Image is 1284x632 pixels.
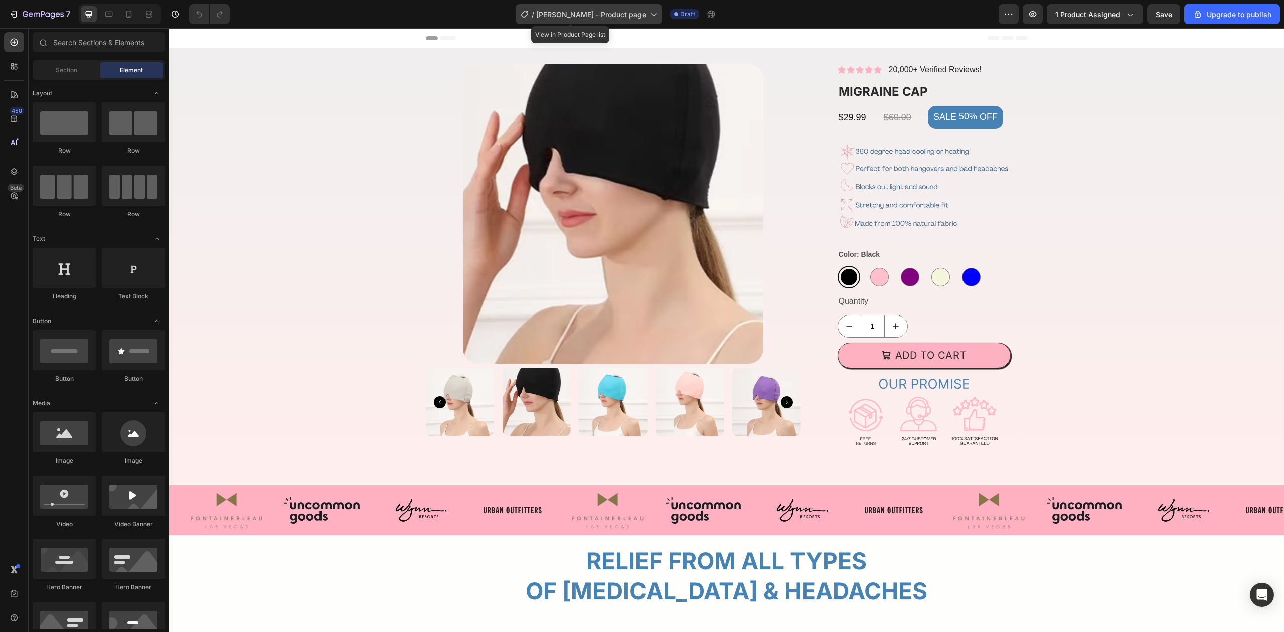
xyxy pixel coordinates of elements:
[100,461,175,504] img: Description of image 3
[120,66,143,75] span: Element
[33,234,45,243] span: Text
[357,549,758,577] strong: OF [MEDICAL_DATA] & HEADACHES
[10,107,24,115] div: 450
[290,461,366,502] img: Description of image 1
[692,287,716,309] input: quantity
[33,317,51,326] span: Button
[716,287,738,309] button: increment
[33,146,96,155] div: Row
[576,457,652,507] img: Description of image 4
[532,9,534,20] span: /
[1156,10,1172,19] span: Save
[195,457,270,507] img: Description of image 4
[56,66,77,75] span: Section
[102,374,165,383] div: Button
[1184,4,1280,24] button: Upgrade to publish
[8,184,24,192] div: Beta
[33,210,96,219] div: Row
[33,583,96,592] div: Hero Banner
[33,520,96,529] div: Video
[102,583,165,592] div: Hero Banner
[672,461,747,502] img: Description of image 1
[789,82,809,95] div: 50%
[669,111,842,203] img: gempages_541273949162439541-05ef4e05-a2d8-40cb-981c-e2f540891632.svg
[669,287,692,309] button: decrement
[149,395,165,411] span: Toggle open
[1250,583,1274,607] div: Open Intercom Messenger
[669,344,842,421] img: gempages_541273949162439541-b30ba960-41f7-44f0-8b6e-340da7d4cf11.svg
[726,321,798,334] div: Add to CART
[1147,4,1180,24] button: Save
[669,219,712,234] legend: Color: Black
[1047,4,1143,24] button: 1 product assigned
[612,368,624,380] button: Carousel Next Arrow
[680,10,695,19] span: Draft
[102,146,165,155] div: Row
[767,468,842,495] img: Description of image 2
[669,83,710,96] div: $29.99
[33,456,96,465] div: Image
[669,265,842,282] div: Quantity
[5,468,80,495] img: Description of image 2
[714,83,755,96] div: $60.00
[33,89,52,98] span: Layout
[149,85,165,101] span: Toggle open
[102,520,165,529] div: Video Banner
[102,292,165,301] div: Text Block
[536,9,646,20] span: [PERSON_NAME] - Product page
[957,457,1033,507] img: Description of image 4
[1193,9,1271,20] div: Upgrade to publish
[33,32,165,52] input: Search Sections & Elements
[809,82,830,96] div: OFF
[669,54,842,73] h1: MIGRAINE CAP
[102,456,165,465] div: Image
[417,519,698,547] strong: RELIEF FROM ALL TYPES
[1053,461,1128,502] img: Description of image 1
[66,8,70,20] p: 7
[102,210,165,219] div: Row
[149,313,165,329] span: Toggle open
[149,231,165,247] span: Toggle open
[862,461,937,504] img: Description of image 3
[169,28,1284,632] iframe: Design area
[1055,9,1120,20] span: 1 product assigned
[4,4,75,24] button: 7
[189,4,230,24] div: Undo/Redo
[33,399,50,408] span: Media
[33,292,96,301] div: Heading
[481,461,556,504] img: Description of image 3
[763,82,789,96] div: SALE
[669,314,842,340] button: Add to CART
[386,468,461,495] img: Description of image 2
[33,374,96,383] div: Button
[265,368,277,380] button: Carousel Back Arrow
[720,37,813,47] p: 20,000+ Verified Reviews!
